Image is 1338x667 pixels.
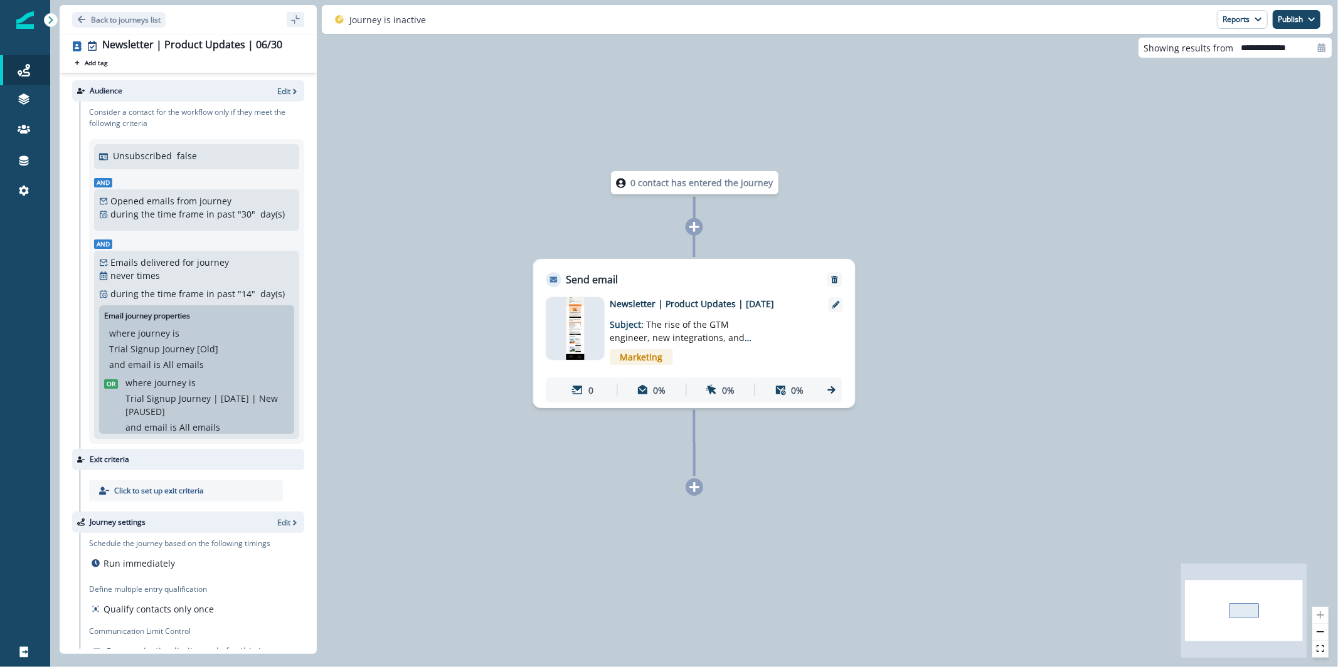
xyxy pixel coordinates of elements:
[110,207,204,221] p: during the time frame
[206,207,235,221] p: in past
[206,287,235,300] p: in past
[90,454,129,465] p: Exit criteria
[533,259,856,408] div: Send emailRemoveemail asset unavailableNewsletter | Product Updates | [DATE]Subject: The rise of ...
[110,256,229,269] p: Emails delivered for journey
[125,392,284,418] p: Trial Signup Journey | [DATE] | New [PAUSED]
[104,557,175,570] p: Run immediately
[654,384,666,397] p: 0%
[610,297,811,310] p: Newsletter | Product Updates | [DATE]
[1312,641,1329,658] button: fit view
[94,239,112,249] span: And
[163,358,204,371] p: All emails
[104,310,190,322] p: Email journey properties
[125,376,186,389] p: where journey
[791,384,804,397] p: 0%
[90,85,122,97] p: Audience
[1217,10,1268,29] button: Reports
[566,272,619,287] p: Send email
[137,269,160,282] p: times
[1273,10,1320,29] button: Publish
[722,384,735,397] p: 0%
[277,517,290,528] p: Edit
[177,149,197,162] p: false
[349,13,426,26] p: Journey is inactive
[109,327,170,340] p: where journey
[277,517,299,528] button: Edit
[104,379,118,389] span: Or
[90,517,146,528] p: Journey settings
[110,194,231,207] p: Opened emails from journey
[89,584,216,595] p: Define multiple entry qualification
[1144,41,1233,55] p: Showing results from
[277,86,290,97] p: Edit
[89,626,304,637] p: Communication Limit Control
[179,421,220,434] p: All emails
[109,342,218,355] p: Trial Signup Journey [Old]
[610,318,752,357] span: The rise of the GTM engineer, new integrations, and more updates
[102,39,282,53] div: Newsletter | Product Updates | 06/30
[91,14,161,25] p: Back to journeys list
[109,358,151,371] p: and email
[173,327,179,340] p: is
[154,358,161,371] p: is
[588,384,593,397] p: 0
[566,297,584,360] img: email asset unavailable
[113,149,172,162] p: Unsubscribed
[189,376,196,389] p: is
[260,287,285,300] p: day(s)
[72,58,110,68] button: Add tag
[170,421,177,434] p: is
[610,310,767,344] p: Subject:
[110,287,204,300] p: during the time frame
[94,178,112,187] span: And
[1312,624,1329,641] button: zoom out
[287,12,304,27] button: sidebar collapse toggle
[89,538,270,549] p: Schedule the journey based on the following timings
[238,207,255,221] p: " 30 "
[85,59,107,66] p: Add tag
[631,176,773,189] p: 0 contact has entered the journey
[114,485,204,496] p: Click to set up exit criteria
[72,12,166,28] button: Go back
[277,86,299,97] button: Edit
[89,107,304,129] p: Consider a contact for the workflow only if they meet the following criteria
[238,287,255,300] p: " 14 "
[610,349,673,365] span: Marketing
[574,171,815,194] div: 0 contact has entered the journey
[105,644,290,658] p: Communication limits apply for this Journey
[825,275,845,284] button: Remove
[125,421,167,434] p: and email
[110,269,134,282] p: never
[16,11,34,29] img: Inflection
[104,602,214,616] p: Qualify contacts only once
[260,207,285,221] p: day(s)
